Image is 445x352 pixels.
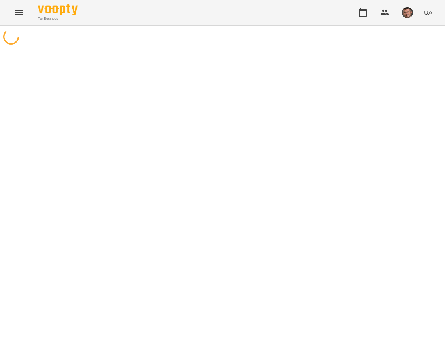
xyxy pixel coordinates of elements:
[402,7,413,18] img: 75717b8e963fcd04a603066fed3de194.png
[38,4,78,15] img: Voopty Logo
[421,5,436,20] button: UA
[38,16,78,21] span: For Business
[9,3,28,22] button: Menu
[424,8,432,17] span: UA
